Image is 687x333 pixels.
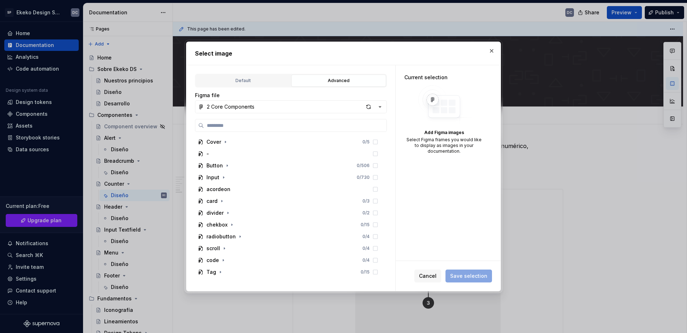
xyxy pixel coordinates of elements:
div: 0 / 5 [362,139,370,145]
label: Figma file [195,92,220,99]
button: Cancel [414,270,441,282]
div: Select Figma frames you would like to display as images in your documentation. [404,137,484,154]
div: card [206,198,218,205]
div: acordeon [206,186,230,193]
div: 2 Core Components [207,103,254,110]
div: 0 / 3 [362,198,370,204]
div: Tag [206,268,216,276]
div: 0 / 4 [362,234,370,239]
div: Current selection [404,74,484,81]
div: 0 / 2 [362,210,370,216]
div: code [206,257,219,264]
div: 0 / 730 [357,175,370,180]
div: Default [198,77,288,84]
div: divider [206,209,224,217]
div: 0 / 4 [362,257,370,263]
div: 0 / 4 [362,246,370,251]
div: 0 / 506 [357,163,370,168]
div: radiobutton [206,233,236,240]
div: - [206,150,209,157]
h2: Select image [195,49,492,58]
div: 0 / 15 [361,222,370,228]
span: Cancel [419,272,437,280]
div: 0 / 15 [361,269,370,275]
button: 2 Core Components [195,100,387,113]
div: Advanced [294,77,384,84]
div: scroll [206,245,220,252]
div: Cover [206,138,221,146]
div: Button [206,162,223,169]
div: chekbox [206,221,228,228]
div: Add Figma images [404,130,484,135]
div: Input [206,174,219,181]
